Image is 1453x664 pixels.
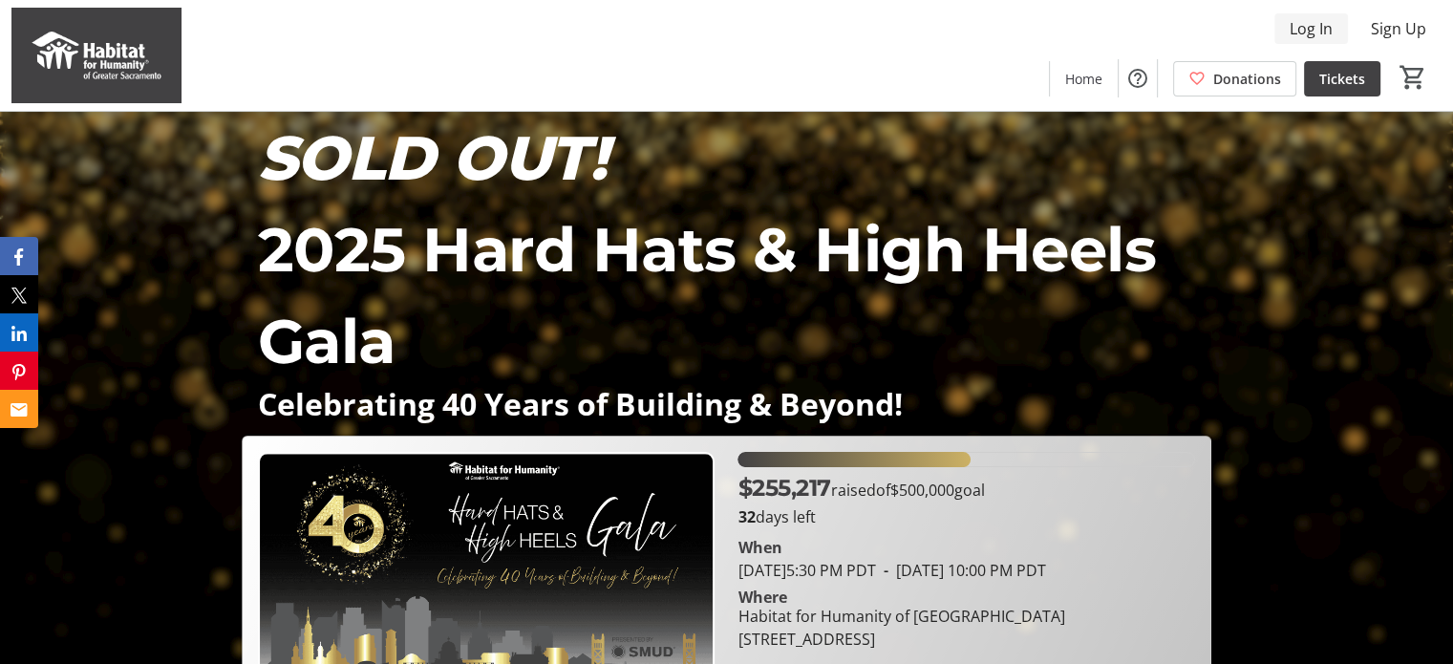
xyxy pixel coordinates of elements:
[875,560,895,581] span: -
[1050,61,1118,96] a: Home
[1356,13,1442,44] button: Sign Up
[737,506,755,527] span: 32
[1213,69,1281,89] span: Donations
[737,452,1194,467] div: 51.043437999999995% of fundraising goal reached
[257,120,607,195] em: SOLD OUT!
[1274,13,1348,44] button: Log In
[1065,69,1102,89] span: Home
[257,203,1195,387] p: 2025 Hard Hats & High Heels Gala
[737,589,786,605] div: Where
[1396,60,1430,95] button: Cart
[1319,69,1365,89] span: Tickets
[875,560,1045,581] span: [DATE] 10:00 PM PDT
[737,605,1064,628] div: Habitat for Humanity of [GEOGRAPHIC_DATA]
[737,560,875,581] span: [DATE] 5:30 PM PDT
[737,471,984,505] p: raised of goal
[1371,17,1426,40] span: Sign Up
[11,8,182,103] img: Habitat for Humanity of Greater Sacramento's Logo
[737,536,781,559] div: When
[889,480,953,501] span: $500,000
[1290,17,1333,40] span: Log In
[1304,61,1380,96] a: Tickets
[737,505,1194,528] p: days left
[1173,61,1296,96] a: Donations
[1119,59,1157,97] button: Help
[737,474,830,502] span: $255,217
[737,628,1064,651] div: [STREET_ADDRESS]
[257,387,1195,420] p: Celebrating 40 Years of Building & Beyond!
